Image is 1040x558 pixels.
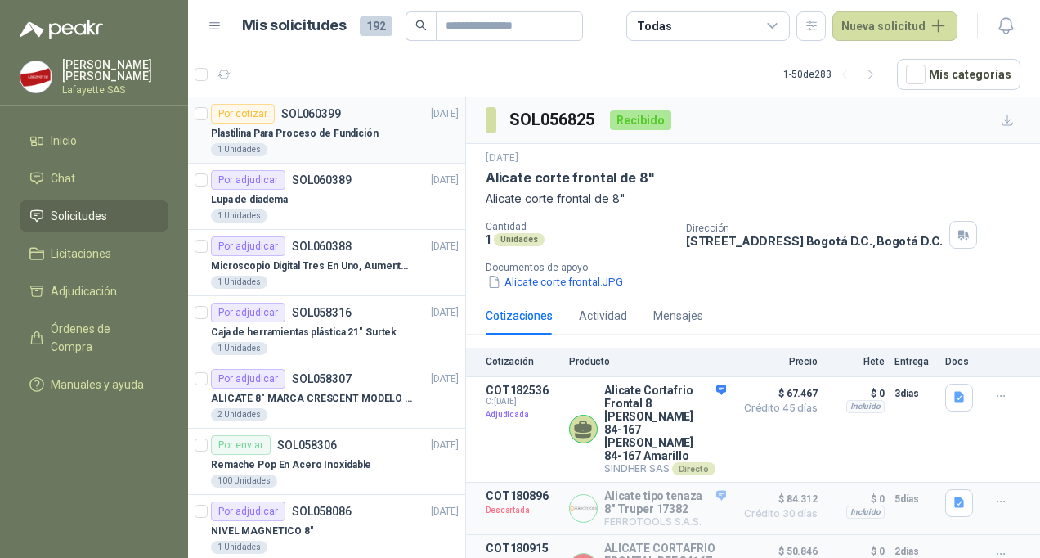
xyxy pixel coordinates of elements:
[20,200,168,232] a: Solicitudes
[486,356,559,367] p: Cotización
[945,356,978,367] p: Docs
[894,489,935,509] p: 5 días
[211,541,267,554] div: 1 Unidades
[211,435,271,455] div: Por enviar
[51,169,75,187] span: Chat
[486,232,491,246] p: 1
[486,407,559,423] p: Adjudicada
[292,307,352,318] p: SOL058316
[211,276,267,289] div: 1 Unidades
[188,164,465,230] a: Por adjudicarSOL060389[DATE] Lupa de diadema1 Unidades
[51,320,153,356] span: Órdenes de Compra
[211,325,397,340] p: Caja de herramientas plástica 21" Surtek
[360,16,392,36] span: 192
[51,376,144,394] span: Manuales y ayuda
[211,391,415,407] p: ALICATE 8" MARCA CRESCENT MODELO 38008tv
[827,489,885,509] p: $ 0
[827,384,885,403] p: $ 0
[579,307,627,325] div: Actividad
[686,223,943,234] p: Dirección
[292,174,352,186] p: SOL060389
[610,110,671,130] div: Recibido
[604,489,726,515] p: Alicate tipo tenaza 8" Truper 17382
[672,462,715,475] div: Directo
[686,234,943,248] p: [STREET_ADDRESS] Bogotá D.C. , Bogotá D.C.
[431,173,459,188] p: [DATE]
[486,273,625,290] button: Alicate corte frontal.JPG
[486,384,559,397] p: COT182536
[431,239,459,254] p: [DATE]
[62,59,168,82] p: [PERSON_NAME] [PERSON_NAME]
[20,238,168,269] a: Licitaciones
[431,438,459,453] p: [DATE]
[292,373,352,385] p: SOL058307
[188,97,465,164] a: Por cotizarSOL060399[DATE] Plastilina Para Proceso de Fundición1 Unidades
[211,104,275,124] div: Por cotizar
[211,457,371,473] p: Remache Pop En Acero Inoxidable
[486,307,553,325] div: Cotizaciones
[486,151,518,166] p: [DATE]
[604,384,726,462] p: Alicate Cortafrio Frontal 8 [PERSON_NAME] 84-167 [PERSON_NAME] 84-167 Amarillo
[486,542,559,555] p: COT180915
[211,303,285,322] div: Por adjudicar
[431,371,459,387] p: [DATE]
[211,502,285,521] div: Por adjudicar
[20,313,168,362] a: Órdenes de Compra
[188,230,465,296] a: Por adjudicarSOL060388[DATE] Microscopio Digital Tres En Uno, Aumento De 1000x1 Unidades
[486,397,559,407] span: C: [DATE]
[188,362,465,429] a: Por adjudicarSOL058307[DATE] ALICATE 8" MARCA CRESCENT MODELO 38008tv2 Unidades
[486,221,673,232] p: Cantidad
[486,169,655,187] p: Alicate corte frontal de 8"
[486,262,1033,273] p: Documentos de apoyo
[486,190,1020,208] p: Alicate corte frontal de 8"
[62,85,168,95] p: Lafayette SAS
[51,245,111,263] span: Licitaciones
[604,462,726,475] p: SINDHER SAS
[211,143,267,156] div: 1 Unidades
[20,125,168,156] a: Inicio
[188,296,465,362] a: Por adjudicarSOL058316[DATE] Caja de herramientas plástica 21" Surtek1 Unidades
[846,400,885,413] div: Incluido
[277,439,337,451] p: SOL058306
[20,20,103,39] img: Logo peakr
[415,20,427,31] span: search
[736,384,818,403] span: $ 67.467
[783,61,884,88] div: 1 - 50 de 283
[211,170,285,190] div: Por adjudicar
[736,509,818,519] span: Crédito 30 días
[211,524,314,539] p: NIVEL MAGNETICO 8"
[211,209,267,223] div: 1 Unidades
[637,17,671,35] div: Todas
[494,233,545,246] div: Unidades
[211,369,285,389] div: Por adjudicar
[431,504,459,520] p: [DATE]
[292,506,352,517] p: SOL058086
[188,429,465,495] a: Por enviarSOL058306[DATE] Remache Pop En Acero Inoxidable100 Unidades
[20,276,168,307] a: Adjudicación
[894,384,935,403] p: 3 días
[827,356,885,367] p: Flete
[281,108,341,119] p: SOL060399
[211,259,415,274] p: Microscopio Digital Tres En Uno, Aumento De 1000x
[736,489,818,509] span: $ 84.312
[897,59,1020,90] button: Mís categorías
[51,132,77,150] span: Inicio
[570,495,597,522] img: Company Logo
[51,207,107,225] span: Solicitudes
[653,307,703,325] div: Mensajes
[211,126,379,142] p: Plastilina Para Proceso de Fundición
[242,14,347,38] h1: Mis solicitudes
[569,356,726,367] p: Producto
[509,107,597,133] h3: SOL056825
[211,475,277,488] div: 100 Unidades
[20,369,168,400] a: Manuales y ayuda
[832,11,957,41] button: Nueva solicitud
[211,408,267,421] div: 2 Unidades
[211,192,288,208] p: Lupa de diadema
[20,61,52,92] img: Company Logo
[894,356,935,367] p: Entrega
[736,356,818,367] p: Precio
[431,305,459,321] p: [DATE]
[736,403,818,413] span: Crédito 45 días
[51,282,117,300] span: Adjudicación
